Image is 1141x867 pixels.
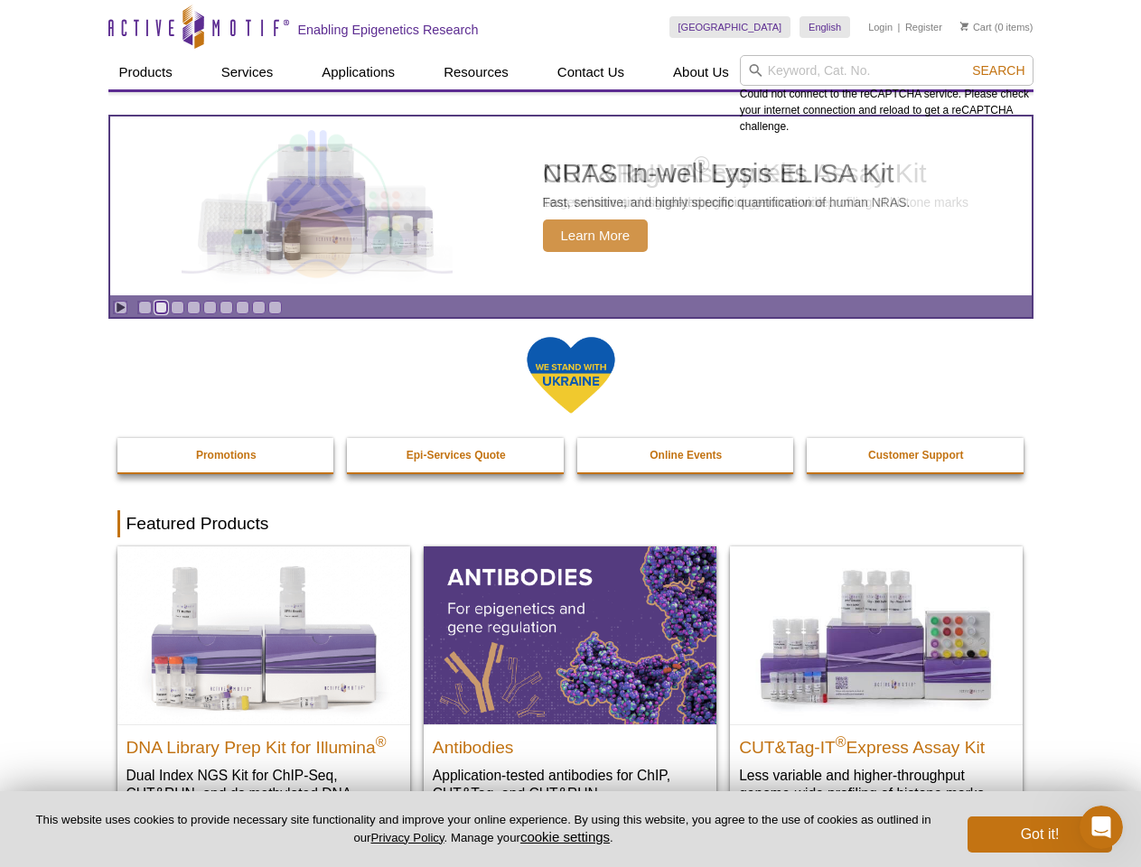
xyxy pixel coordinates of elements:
strong: Epi-Services Quote [407,449,506,461]
button: cookie settings [520,829,610,844]
h2: Antibodies [433,730,707,757]
h2: DNA Library Prep Kit for Illumina [126,730,401,757]
img: We Stand With Ukraine [526,335,616,415]
div: Could not connect to the reCAPTCHA service. Please check your internet connection and reload to g... [740,55,1033,135]
a: Go to slide 4 [187,301,201,314]
a: Go to slide 6 [220,301,233,314]
a: Toggle autoplay [114,301,127,314]
a: All Antibodies Antibodies Application-tested antibodies for ChIP, CUT&Tag, and CUT&RUN. [424,546,716,820]
a: English [800,16,850,38]
a: Services [210,55,285,89]
a: Resources [433,55,519,89]
a: NRAS In-well Lysis ELISA Kit NRAS In-well Lysis ELISA Kit Fast, sensitive, and highly specific qu... [110,117,1032,295]
a: Contact Us [547,55,635,89]
h2: Featured Products [117,510,1024,537]
li: (0 items) [960,16,1033,38]
a: Login [868,21,893,33]
a: Epi-Services Quote [347,438,566,472]
input: Keyword, Cat. No. [740,55,1033,86]
p: Application-tested antibodies for ChIP, CUT&Tag, and CUT&RUN. [433,766,707,803]
p: Dual Index NGS Kit for ChIP-Seq, CUT&RUN, and ds methylated DNA assays. [126,766,401,821]
p: Fast, sensitive, and highly specific quantification of human NRAS. [543,194,911,210]
p: Less variable and higher-throughput genome-wide profiling of histone marks​. [739,766,1014,803]
iframe: Intercom live chat [1080,806,1123,849]
a: Products [108,55,183,89]
strong: Online Events [650,449,722,461]
a: Go to slide 5 [203,301,217,314]
a: Go to slide 1 [138,301,152,314]
a: About Us [662,55,740,89]
a: Go to slide 7 [236,301,249,314]
img: All Antibodies [424,546,716,723]
sup: ® [836,733,846,749]
a: CUT&Tag-IT® Express Assay Kit CUT&Tag-IT®Express Assay Kit Less variable and higher-throughput ge... [730,546,1023,820]
a: Applications [311,55,406,89]
p: This website uses cookies to provide necessary site functionality and improve your online experie... [29,812,938,846]
a: Register [905,21,942,33]
li: | [898,16,901,38]
a: Customer Support [807,438,1025,472]
a: Go to slide 9 [268,301,282,314]
a: Cart [960,21,992,33]
h2: CUT&Tag-IT Express Assay Kit [739,730,1014,757]
h2: Enabling Epigenetics Research [298,22,479,38]
button: Got it! [968,816,1112,853]
a: DNA Library Prep Kit for Illumina DNA Library Prep Kit for Illumina® Dual Index NGS Kit for ChIP-... [117,546,410,838]
a: Online Events [577,438,796,472]
article: NRAS In-well Lysis ELISA Kit [110,117,1032,295]
a: Go to slide 2 [154,301,168,314]
a: Go to slide 8 [252,301,266,314]
strong: Promotions [196,449,257,461]
a: [GEOGRAPHIC_DATA] [669,16,791,38]
button: Search [967,62,1030,79]
sup: ® [376,733,387,749]
img: Your Cart [960,22,968,31]
span: Learn More [543,219,649,252]
img: DNA Library Prep Kit for Illumina [117,546,410,723]
a: Privacy Policy [370,831,444,844]
img: NRAS In-well Lysis ELISA Kit [182,144,453,268]
strong: Customer Support [868,449,963,461]
h2: NRAS In-well Lysis ELISA Kit [543,160,911,187]
a: Promotions [117,438,336,472]
img: CUT&Tag-IT® Express Assay Kit [730,546,1023,723]
span: Search [972,63,1024,78]
a: Go to slide 3 [171,301,184,314]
